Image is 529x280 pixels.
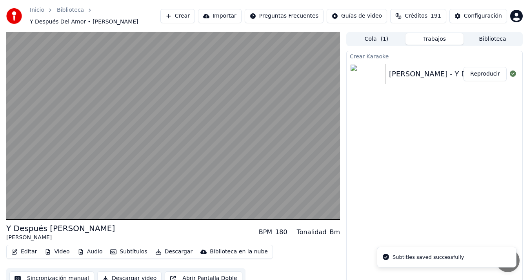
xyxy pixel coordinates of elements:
a: Biblioteca [57,6,84,14]
div: Y Después [PERSON_NAME] [6,223,115,234]
div: Crear Karaoke [347,51,522,61]
div: 180 [275,228,287,237]
button: Importar [198,9,242,23]
span: 191 [431,12,441,20]
div: Biblioteca en la nube [210,248,268,256]
button: Descargar [152,246,196,257]
span: ( 1 ) [380,35,388,43]
button: Cola [347,33,405,45]
button: Guías de video [327,9,387,23]
button: Editar [8,246,40,257]
div: Tonalidad [297,228,327,237]
span: Y Después Del Amor • [PERSON_NAME] [30,18,138,26]
button: Trabajos [405,33,464,45]
div: Subtitles saved successfully [393,253,464,261]
a: Inicio [30,6,44,14]
div: BPM [259,228,272,237]
button: Preguntas Frecuentes [245,9,324,23]
button: Subtítulos [107,246,150,257]
div: Bm [329,228,340,237]
button: Biblioteca [464,33,522,45]
button: Reproducir [464,67,507,81]
span: Créditos [405,12,427,20]
button: Configuración [449,9,507,23]
button: Video [42,246,73,257]
div: Configuración [464,12,502,20]
img: youka [6,8,22,24]
button: Créditos191 [390,9,446,23]
nav: breadcrumb [30,6,160,26]
button: Crear [160,9,195,23]
button: Audio [75,246,106,257]
div: [PERSON_NAME] [6,234,115,242]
